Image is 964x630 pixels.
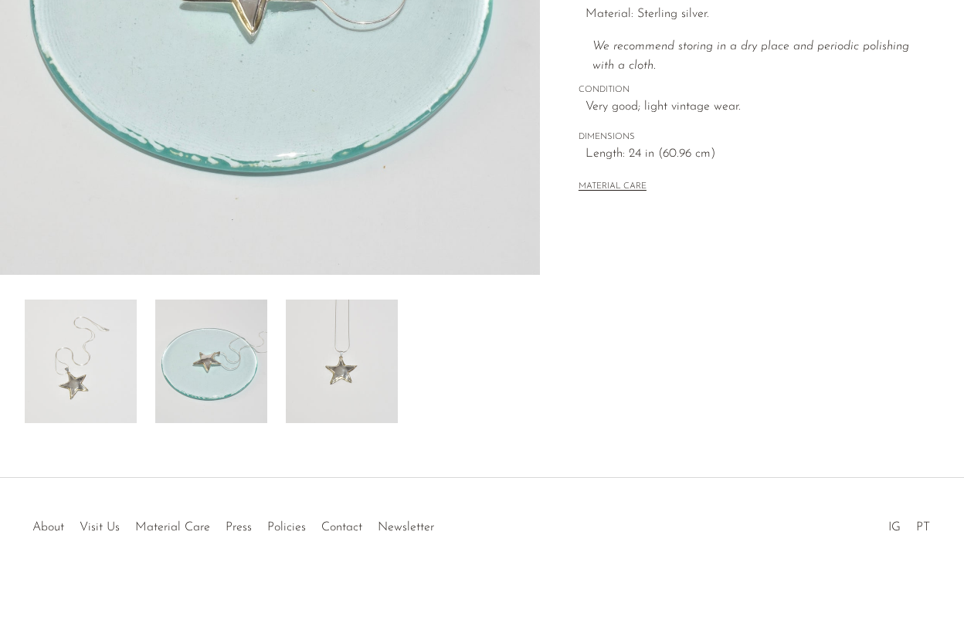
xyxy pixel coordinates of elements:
a: Contact [321,521,362,533]
a: About [32,521,64,533]
span: Very good; light vintage wear. [586,97,926,117]
i: We recommend storing in a dry place and periodic polishing with a cloth. [592,40,909,73]
span: Length: 24 in (60.96 cm) [586,144,926,164]
img: Organic Star Pendant Necklace [155,300,267,423]
button: MATERIAL CARE [579,181,647,193]
a: Material Care [135,521,210,533]
a: Press [226,521,252,533]
a: Policies [267,521,306,533]
span: DIMENSIONS [579,130,926,144]
ul: Quick links [25,509,442,538]
ul: Social Medias [881,509,938,538]
span: CONDITION [579,83,926,97]
img: Organic Star Pendant Necklace [286,300,398,423]
a: IG [888,521,901,533]
img: Organic Star Pendant Necklace [25,300,137,423]
a: PT [916,521,930,533]
p: Material: Sterling silver. [586,5,926,25]
a: Visit Us [80,521,120,533]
